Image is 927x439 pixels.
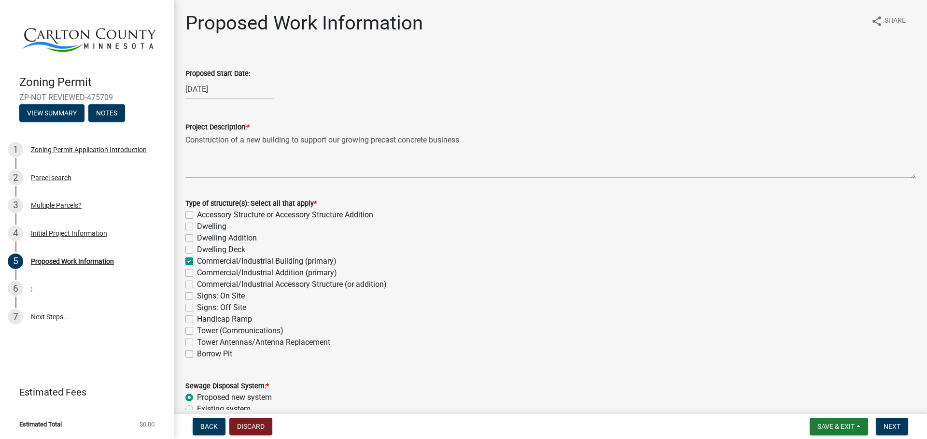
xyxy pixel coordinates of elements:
img: Carlton County, Minnesota [19,10,158,65]
span: Share [885,15,906,27]
label: Tower (Communications) [197,325,283,337]
label: Existing system [197,403,251,415]
div: 3 [8,198,23,213]
label: Accessory Structure or Accessory Structure Addition [197,209,373,221]
label: Tower Antennas/Antenna Replacement [197,337,330,348]
button: Notes [88,104,125,122]
label: Commercial/Industrial Building (primary) [197,255,337,267]
button: Save & Exit [810,418,868,435]
label: Dwelling Addition [197,232,257,244]
span: Estimated Total [19,421,62,427]
label: Handicap Ramp [197,313,252,325]
label: Dwelling Deck [197,244,245,255]
label: Type of structure(s): Select all that apply [185,200,317,207]
wm-modal-confirm: Notes [88,110,125,118]
label: Signs: On Site [197,290,245,302]
div: 7 [8,309,23,325]
span: Next [884,423,900,430]
div: 4 [8,226,23,241]
wm-modal-confirm: Summary [19,110,84,118]
span: Back [200,423,218,430]
label: Proposed Start Date: [185,71,250,77]
button: View Summary [19,104,84,122]
div: : [31,285,32,292]
label: Commercial/Industrial Accessory Structure (or addition) [197,279,387,290]
button: shareShare [863,12,913,30]
h4: Zoning Permit [19,75,166,89]
label: Commercial/Industrial Addition (primary) [197,267,337,279]
span: $0.00 [140,421,154,427]
label: Borrow Pit [197,348,232,360]
i: share [871,15,883,27]
button: Next [876,418,908,435]
div: 1 [8,142,23,157]
div: 2 [8,170,23,185]
button: Discard [229,418,272,435]
label: Signs: Off Site [197,302,246,313]
label: Dwelling [197,221,226,232]
div: Zoning Permit Application Introduction [31,146,147,153]
div: 6 [8,281,23,297]
span: Save & Exit [817,423,855,430]
a: Estimated Fees [8,382,158,402]
div: Multiple Parcels? [31,202,82,209]
label: Project Description: [185,124,250,131]
input: mm/dd/yyyy [185,79,274,99]
div: 5 [8,254,23,269]
span: ZP-NOT REVIEWED-475709 [19,93,154,102]
div: Initial Project Information [31,230,107,237]
div: Parcel search [31,174,71,181]
label: Proposed new system [197,392,272,403]
h1: Proposed Work Information [185,12,423,35]
button: Back [193,418,225,435]
label: Sewage Disposal System: [185,383,269,390]
div: Proposed Work Information [31,258,114,265]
